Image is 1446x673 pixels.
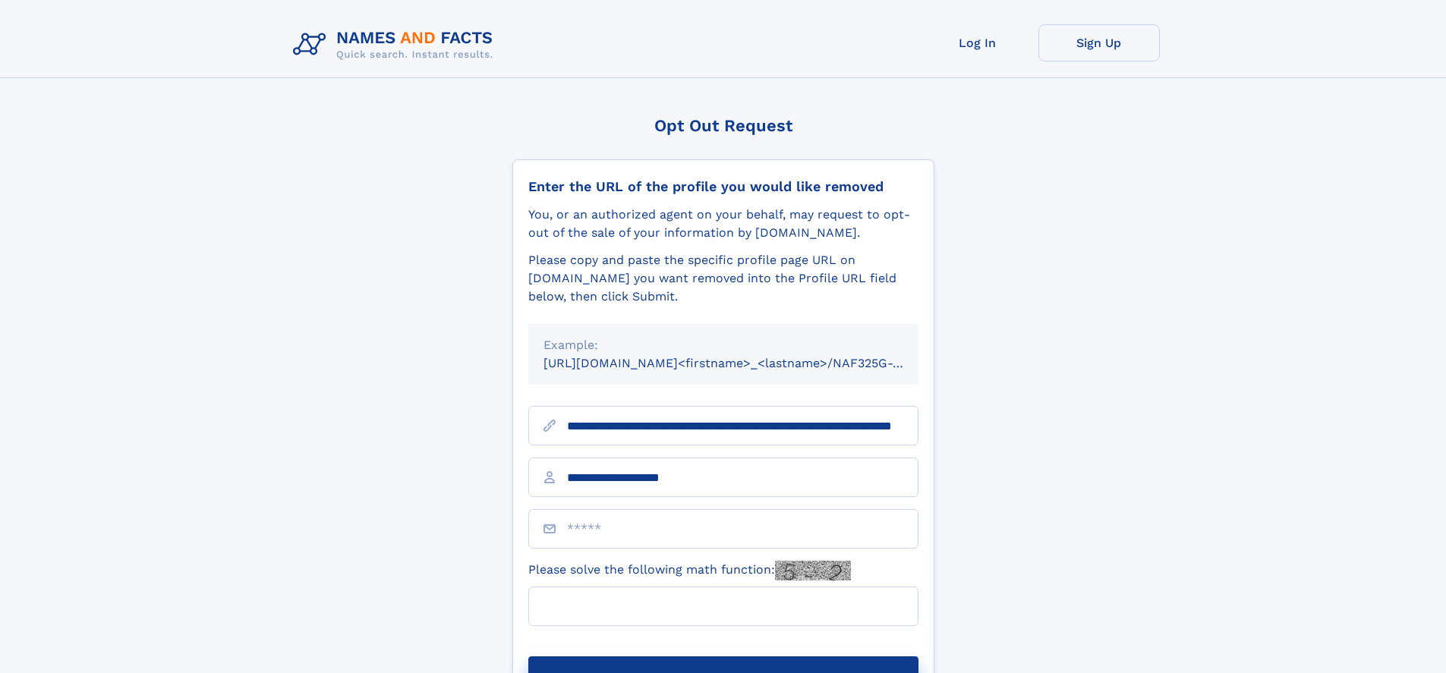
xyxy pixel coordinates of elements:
[917,24,1038,61] a: Log In
[528,251,918,306] div: Please copy and paste the specific profile page URL on [DOMAIN_NAME] you want removed into the Pr...
[543,336,903,354] div: Example:
[1038,24,1160,61] a: Sign Up
[512,116,934,135] div: Opt Out Request
[528,178,918,195] div: Enter the URL of the profile you would like removed
[528,206,918,242] div: You, or an authorized agent on your behalf, may request to opt-out of the sale of your informatio...
[543,356,947,370] small: [URL][DOMAIN_NAME]<firstname>_<lastname>/NAF325G-xxxxxxxx
[528,561,851,580] label: Please solve the following math function:
[287,24,506,65] img: Logo Names and Facts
